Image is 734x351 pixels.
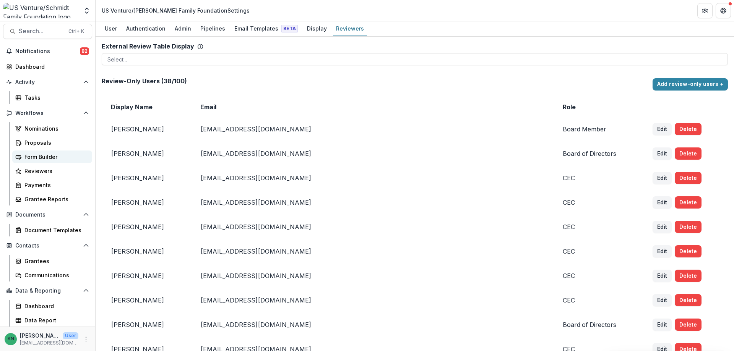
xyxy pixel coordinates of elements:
[653,245,672,257] button: Edit
[653,147,672,160] button: Edit
[102,23,120,34] div: User
[8,336,14,341] div: Katrina Nelson
[111,321,182,328] p: [PERSON_NAME]
[200,247,544,255] p: [EMAIL_ADDRESS][DOMAIN_NAME]
[12,91,92,104] a: Tasks
[563,174,635,182] p: CEC
[12,150,92,163] a: Form Builder
[12,255,92,267] a: Grantees
[111,223,182,231] p: [PERSON_NAME]
[12,179,92,191] a: Payments
[24,226,86,234] div: Document Templates
[24,153,86,161] div: Form Builder
[24,181,86,189] div: Payments
[3,107,92,119] button: Open Workflows
[200,174,544,182] p: [EMAIL_ADDRESS][DOMAIN_NAME]
[123,23,169,34] div: Authentication
[63,332,78,339] p: User
[3,3,78,18] img: US Venture/Schmidt Family Foundation logo
[15,79,80,86] span: Activity
[653,294,672,306] button: Edit
[675,196,702,209] button: Delete
[81,3,92,18] button: Open entity switcher
[102,97,191,117] td: Display Name
[3,285,92,297] button: Open Data & Reporting
[15,212,80,218] span: Documents
[15,48,80,55] span: Notifications
[24,139,86,147] div: Proposals
[281,25,298,32] span: Beta
[15,110,80,116] span: Workflows
[80,47,89,55] span: 82
[24,167,86,175] div: Reviewers
[12,122,92,135] a: Nominations
[111,125,182,133] p: [PERSON_NAME]
[563,199,635,206] p: CEC
[200,321,544,328] p: [EMAIL_ADDRESS][DOMAIN_NAME]
[111,247,182,255] p: [PERSON_NAME]
[24,125,86,133] div: Nominations
[200,150,544,157] p: [EMAIL_ADDRESS][DOMAIN_NAME]
[333,21,367,36] a: Reviewers
[3,24,92,39] button: Search...
[563,321,635,328] p: Board of Directors
[675,270,702,282] button: Delete
[563,223,635,231] p: CEC
[191,97,553,117] td: Email
[653,123,672,135] button: Edit
[675,172,702,184] button: Delete
[653,172,672,184] button: Edit
[111,174,182,182] p: [PERSON_NAME]
[200,296,544,304] p: [EMAIL_ADDRESS][DOMAIN_NAME]
[24,195,86,203] div: Grantee Reports
[102,6,250,15] div: US Venture/[PERSON_NAME] Family Foundation Settings
[24,302,86,310] div: Dashboard
[111,272,182,280] p: [PERSON_NAME]
[67,27,86,36] div: Ctrl + K
[24,94,86,102] div: Tasks
[12,193,92,205] a: Grantee Reports
[716,3,731,18] button: Get Help
[172,23,194,34] div: Admin
[653,78,728,91] button: Add review-only users +
[24,257,86,265] div: Grantees
[563,272,635,280] p: CEC
[653,221,672,233] button: Edit
[3,45,92,57] button: Notifications82
[111,199,182,206] p: [PERSON_NAME]
[123,21,169,36] a: Authentication
[20,340,78,346] p: [EMAIL_ADDRESS][DOMAIN_NAME]
[12,269,92,281] a: Communications
[3,76,92,88] button: Open Activity
[675,245,702,257] button: Delete
[15,63,86,71] div: Dashboard
[20,332,60,340] p: [PERSON_NAME]
[675,147,702,160] button: Delete
[200,125,544,133] p: [EMAIL_ADDRESS][DOMAIN_NAME]
[563,247,635,255] p: CEC
[102,43,194,50] h2: External Review Table Display
[675,319,702,331] button: Delete
[653,270,672,282] button: Edit
[24,271,86,279] div: Communications
[3,209,92,221] button: Open Documents
[197,21,228,36] a: Pipelines
[697,3,713,18] button: Partners
[200,272,544,280] p: [EMAIL_ADDRESS][DOMAIN_NAME]
[554,97,644,117] td: Role
[563,150,635,157] p: Board of Directors
[102,21,120,36] a: User
[304,21,330,36] a: Display
[15,288,80,294] span: Data & Reporting
[3,60,92,73] a: Dashboard
[563,296,635,304] p: CEC
[3,239,92,252] button: Open Contacts
[304,23,330,34] div: Display
[675,221,702,233] button: Delete
[24,316,86,324] div: Data Report
[653,319,672,331] button: Edit
[200,223,544,231] p: [EMAIL_ADDRESS][DOMAIN_NAME]
[12,136,92,149] a: Proposals
[81,335,91,344] button: More
[231,23,301,34] div: Email Templates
